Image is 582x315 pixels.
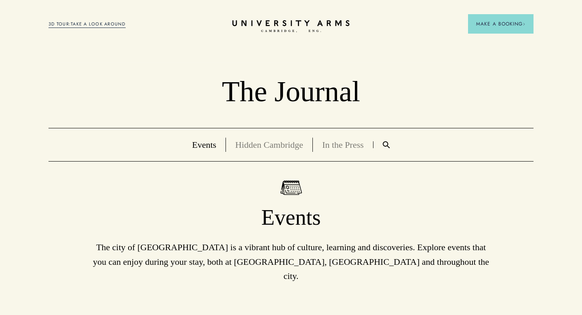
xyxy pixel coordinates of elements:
[232,20,350,33] a: Home
[373,141,399,148] a: Search
[523,23,525,26] img: Arrow icon
[476,20,525,28] span: Make a Booking
[280,180,302,195] img: Events
[468,14,533,34] button: Make a BookingArrow icon
[48,74,533,109] p: The Journal
[383,141,390,148] img: Search
[322,140,364,150] a: In the Press
[48,204,533,231] h1: Events
[235,140,303,150] a: Hidden Cambridge
[192,140,216,150] a: Events
[89,240,493,283] p: The city of [GEOGRAPHIC_DATA] is a vibrant hub of culture, learning and discoveries. Explore even...
[48,21,126,28] a: 3D TOUR:TAKE A LOOK AROUND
